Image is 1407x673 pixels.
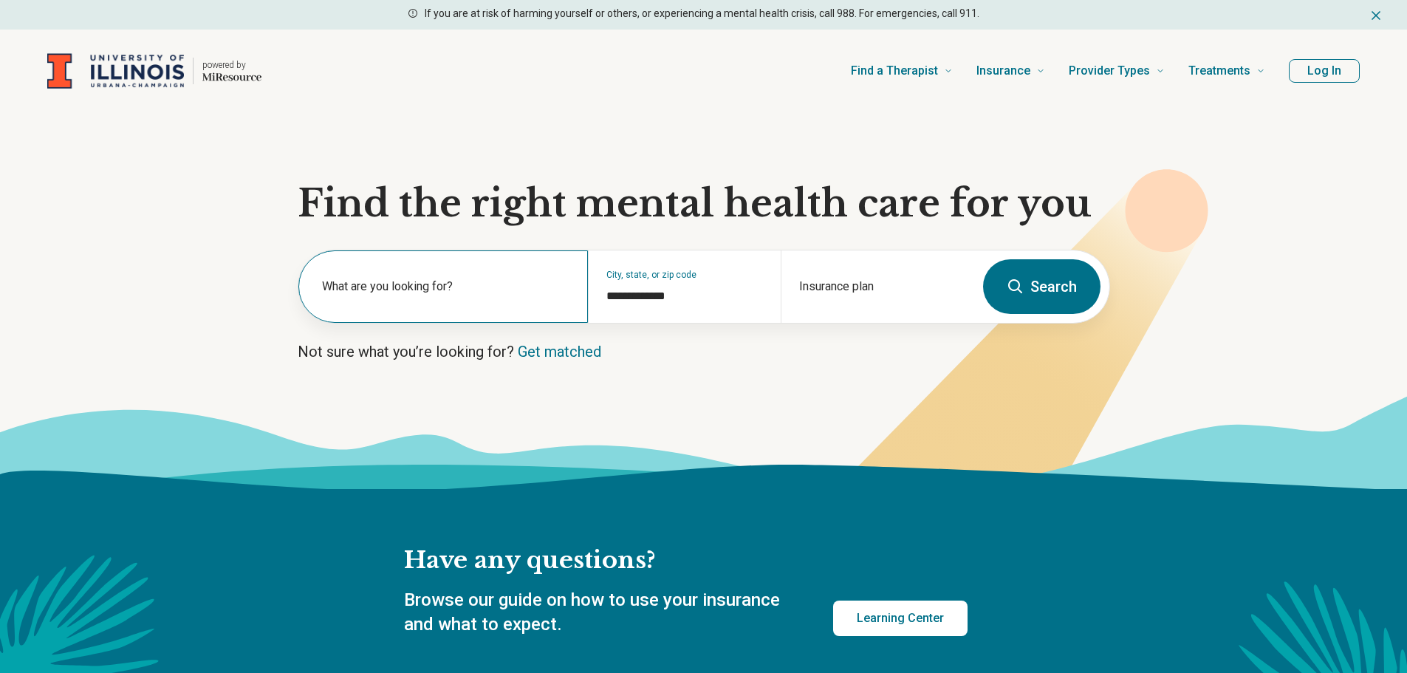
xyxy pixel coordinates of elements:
button: Dismiss [1369,6,1383,24]
a: Provider Types [1069,41,1165,100]
a: Insurance [976,41,1045,100]
p: Browse our guide on how to use your insurance and what to expect. [404,588,798,638]
a: Learning Center [833,601,968,636]
h2: Have any questions? [404,545,968,576]
h1: Find the right mental health care for you [298,182,1110,226]
p: powered by [202,59,261,71]
button: Search [983,259,1100,314]
a: Get matched [518,343,601,361]
p: If you are at risk of harming yourself or others, or experiencing a mental health crisis, call 98... [425,6,979,21]
span: Find a Therapist [851,61,938,81]
button: Log In [1289,59,1360,83]
a: Find a Therapist [851,41,953,100]
span: Provider Types [1069,61,1150,81]
a: Treatments [1188,41,1265,100]
label: What are you looking for? [322,278,570,295]
span: Treatments [1188,61,1250,81]
span: Insurance [976,61,1030,81]
p: Not sure what you’re looking for? [298,341,1110,362]
a: Home page [47,47,261,95]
